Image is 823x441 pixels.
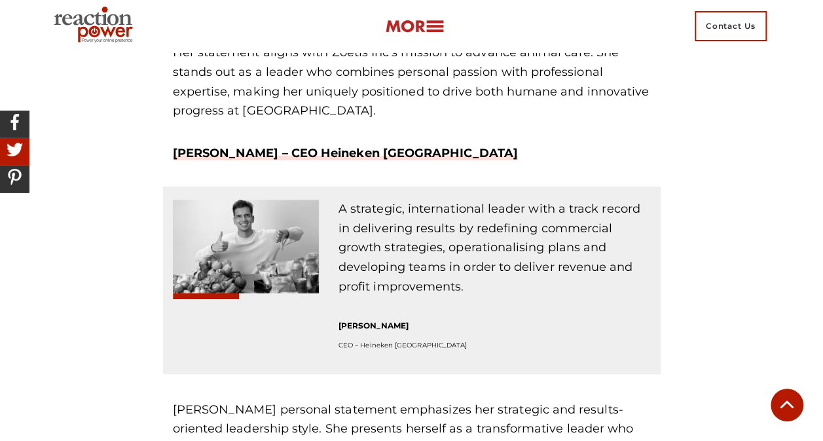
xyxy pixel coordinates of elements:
p: CEO – Heineken [GEOGRAPHIC_DATA] [338,340,651,351]
a: [PERSON_NAME] – CEO Heineken [GEOGRAPHIC_DATA] [173,146,518,160]
p: A strategic, international leader with a track record in delivering results by redefining commerc... [338,200,651,296]
img: Share On Pinterest [3,166,26,188]
p: Her statement aligns with Zoetis Inc’s mission to advance animal care. She stands out as a leader... [173,43,651,121]
strong: [PERSON_NAME] [338,321,409,330]
img: Executive Branding | Personal Branding Agency [48,3,143,50]
span: Contact Us [695,11,767,41]
img: Maggie [173,200,319,299]
img: Share On Facebook [3,111,26,133]
img: Share On Twitter [3,138,26,161]
img: more-btn.png [385,19,444,34]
